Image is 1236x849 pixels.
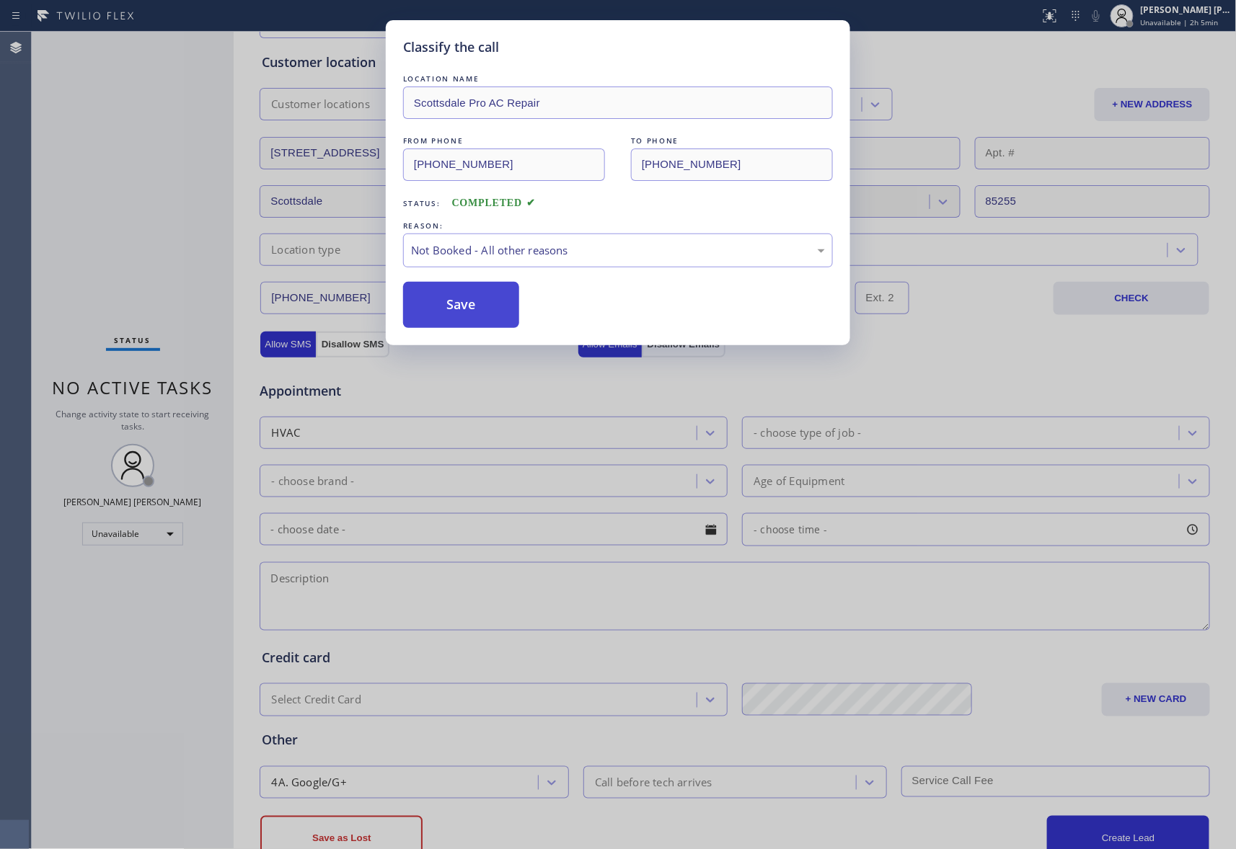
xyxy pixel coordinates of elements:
div: FROM PHONE [403,133,605,148]
div: Not Booked - All other reasons [411,242,825,259]
div: TO PHONE [631,133,833,148]
div: REASON: [403,218,833,234]
input: From phone [403,148,605,181]
span: Status: [403,198,441,208]
button: Save [403,282,519,328]
input: To phone [631,148,833,181]
span: COMPLETED [452,197,536,208]
div: LOCATION NAME [403,71,833,86]
h5: Classify the call [403,37,499,57]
